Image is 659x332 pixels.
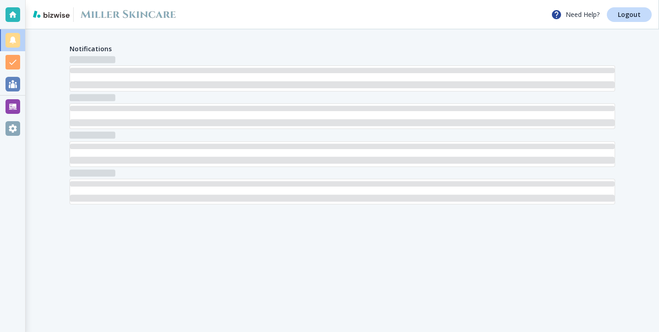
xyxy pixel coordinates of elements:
[607,7,652,22] a: Logout
[551,9,600,20] p: Need Help?
[33,11,70,18] img: bizwise
[77,7,179,22] img: Miller Skincare
[618,11,641,18] p: Logout
[70,44,112,54] h4: Notifications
